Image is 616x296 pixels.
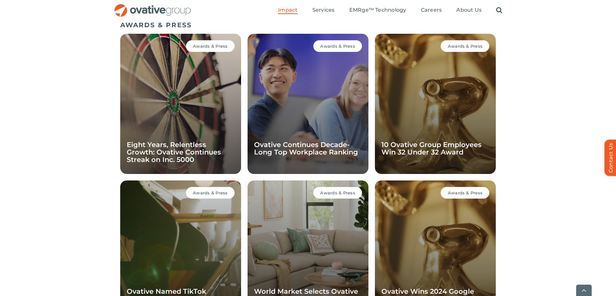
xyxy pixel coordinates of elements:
[312,7,335,13] span: Services
[381,141,482,156] a: 10 Ovative Group Employees Win 32 Under 32 Award
[114,3,192,9] a: OG_Full_horizontal_RGB
[127,141,221,164] a: Eight Years, Relentless Growth: Ovative Continues Streak on Inc. 5000
[349,7,406,14] a: EMRge™ Technology
[278,7,297,14] a: Impact
[278,7,297,13] span: Impact
[120,21,496,29] h5: AWARDS & PRESS
[421,7,442,13] span: Careers
[312,7,335,14] a: Services
[456,7,482,13] span: About Us
[421,7,442,14] a: Careers
[456,7,482,14] a: About Us
[349,7,406,13] span: EMRge™ Technology
[496,7,502,14] a: Search
[254,141,358,156] a: Ovative Continues Decade-Long Top Workplace Ranking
